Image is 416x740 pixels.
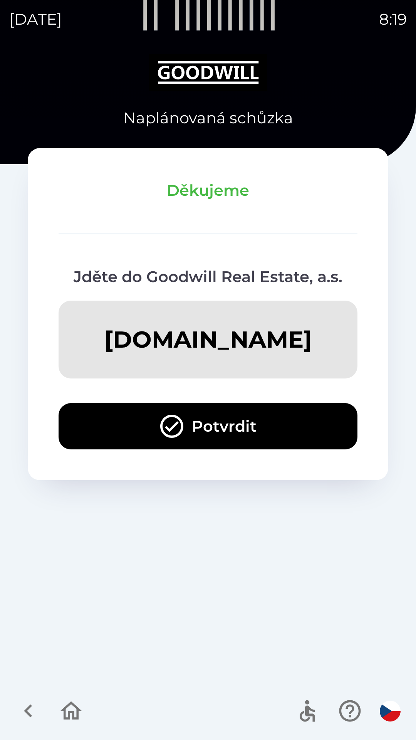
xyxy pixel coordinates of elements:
[28,54,388,91] img: Logo
[59,179,357,202] p: Děkujeme
[123,106,293,129] p: Naplánovaná schůzka
[379,8,407,31] p: 8:19
[9,8,62,31] p: [DATE]
[59,403,357,449] button: Potvrdit
[380,701,401,721] img: cs flag
[59,265,357,288] p: Jděte do Goodwill Real Estate, a.s.
[104,325,312,354] p: [DOMAIN_NAME]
